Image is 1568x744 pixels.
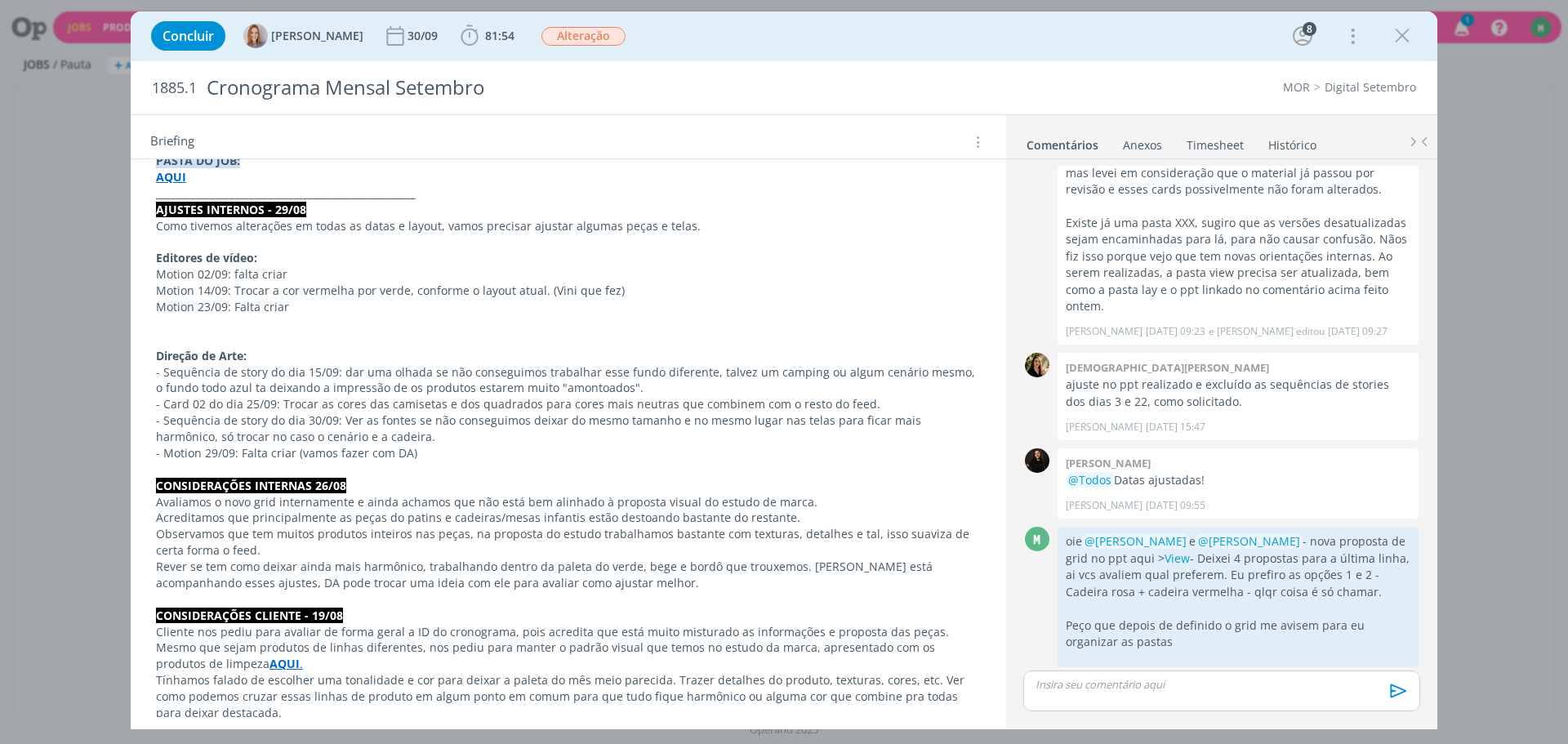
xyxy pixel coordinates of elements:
p: Como tivemos alterações em todas as datas e layout, vamos precisar ajustar algumas peças e telas. [156,218,981,234]
b: [PERSON_NAME] [1066,456,1151,470]
p: As datas não citadas, olhei por cima e vi que batia com o ppt, mas levei em consideração que o ma... [1066,148,1410,198]
p: Avaliamos o novo grid internamente e ainda achamos que não está bem alinhado à proposta visual do... [156,494,981,510]
strong: Direção de Arte: [156,348,247,363]
p: Rever se tem como deixar ainda mais harmônico, trabalhando dentro da paleta do verde, bege e bord... [156,559,981,591]
p: Datas ajustadas! [1066,472,1410,488]
a: . [300,656,303,671]
p: oie e - nova proposta de grid no ppt aqui > - Deixei 4 propostas para a última linha, ai vcs aval... [1066,533,1410,600]
p: Cliente nos pediu para avaliar de forma geral a ID do cronograma, pois acredita que está muito mi... [156,624,981,640]
span: [DATE] 09:27 [1328,324,1388,339]
p: Observamos que tem muitos produtos inteiros nas peças, na proposta do estudo trabalhamos bastante... [156,526,981,559]
a: AQUI [269,656,300,671]
span: Concluir [163,29,214,42]
p: - Sequência de story do dia 30/09: Ver as fontes se não conseguimos deixar do mesmo tamanho e no ... [156,412,981,445]
p: Existe já uma pasta XXX, sugiro que as versões desatualizadas sejam encaminhadas para lá, para nã... [1066,215,1410,315]
button: Concluir [151,21,225,51]
strong: CONSIDERAÇÕES INTERNAS 26/08 [156,478,346,493]
button: 8 [1290,23,1316,49]
img: A [243,24,268,48]
div: Cronograma Mensal Setembro [200,68,883,108]
a: AQUI [156,169,186,185]
div: 30/09 [408,30,441,42]
div: dialog [131,11,1437,729]
span: [DATE] 15:47 [1146,420,1205,434]
button: A[PERSON_NAME] [243,24,363,48]
span: [PERSON_NAME] [271,30,363,42]
span: Motion 14/09: Trocar a cor vermelha por verde, conforme o layout atual. (Vini que fez) [156,283,625,298]
strong: AJUSTES INTERNOS - 29/08 [156,202,306,217]
p: Acreditamos que principalmente as peças do patins e cadeiras/mesas infantis estão destoando basta... [156,510,981,526]
p: [PERSON_NAME] [1066,498,1143,513]
span: - Motion 29/09: Falta criar (vamos fazer com DA) [156,445,417,461]
strong: Editores de vídeo: [156,250,257,265]
a: Comentários [1026,130,1099,154]
span: 81:54 [485,28,514,43]
span: @[PERSON_NAME] [1198,533,1300,549]
button: 81:54 [457,23,519,49]
p: Mesmo que sejam produtos de linhas diferentes, nos pediu para manter o padrão visual que temos no... [156,639,981,672]
img: C [1025,353,1049,377]
button: Alteração [541,26,626,47]
span: Briefing [150,131,194,153]
p: Peço que depois de definido o grid me avisem para eu organizar as pastas [1066,617,1410,651]
b: [DEMOGRAPHIC_DATA][PERSON_NAME] [1066,360,1269,375]
p: - Card 02 do dia 25/09: Trocar as cores das camisetas e dos quadrados para cores mais neutras que... [156,396,981,412]
p: - Sequência de story do dia 15/09: dar uma olhada se não conseguimos trabalhar esse fundo diferen... [156,364,981,397]
p: Motion 02/09: falta criar [156,266,981,283]
p: bjss [1066,667,1410,684]
p: [PERSON_NAME] [1066,324,1143,339]
span: 1885.1 [152,79,197,97]
p: Tínhamos falado de escolher uma tonalidade e cor para deixar a paleta do mês meio parecida. Traze... [156,672,981,721]
div: M [1025,527,1049,551]
span: @[PERSON_NAME] [1085,533,1187,549]
strong: PASTA DO JOB: [156,153,240,168]
strong: CONSIDERAÇÕES CLIENTE - 19/08 [156,608,343,623]
a: View [1165,550,1190,566]
a: Digital Setembro [1325,79,1416,95]
span: [DATE] 09:23 [1146,324,1205,339]
span: e [PERSON_NAME] editou [1209,324,1325,339]
span: [DATE] 09:55 [1146,498,1205,513]
a: Histórico [1267,130,1317,154]
img: S [1025,448,1049,473]
span: Alteração [541,27,626,46]
strong: _____________________________________________________ [156,185,416,201]
span: @Todos [1068,472,1111,488]
p: [PERSON_NAME] [1066,420,1143,434]
p: ajuste no ppt realizado e excluído as sequências de stories dos dias 3 e 22, como solicitado. [1066,376,1410,410]
a: MOR [1283,79,1310,95]
a: Timesheet [1186,130,1245,154]
div: 8 [1303,22,1316,36]
div: Anexos [1123,137,1162,154]
span: Motion 23/09: Falta criar [156,299,289,314]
